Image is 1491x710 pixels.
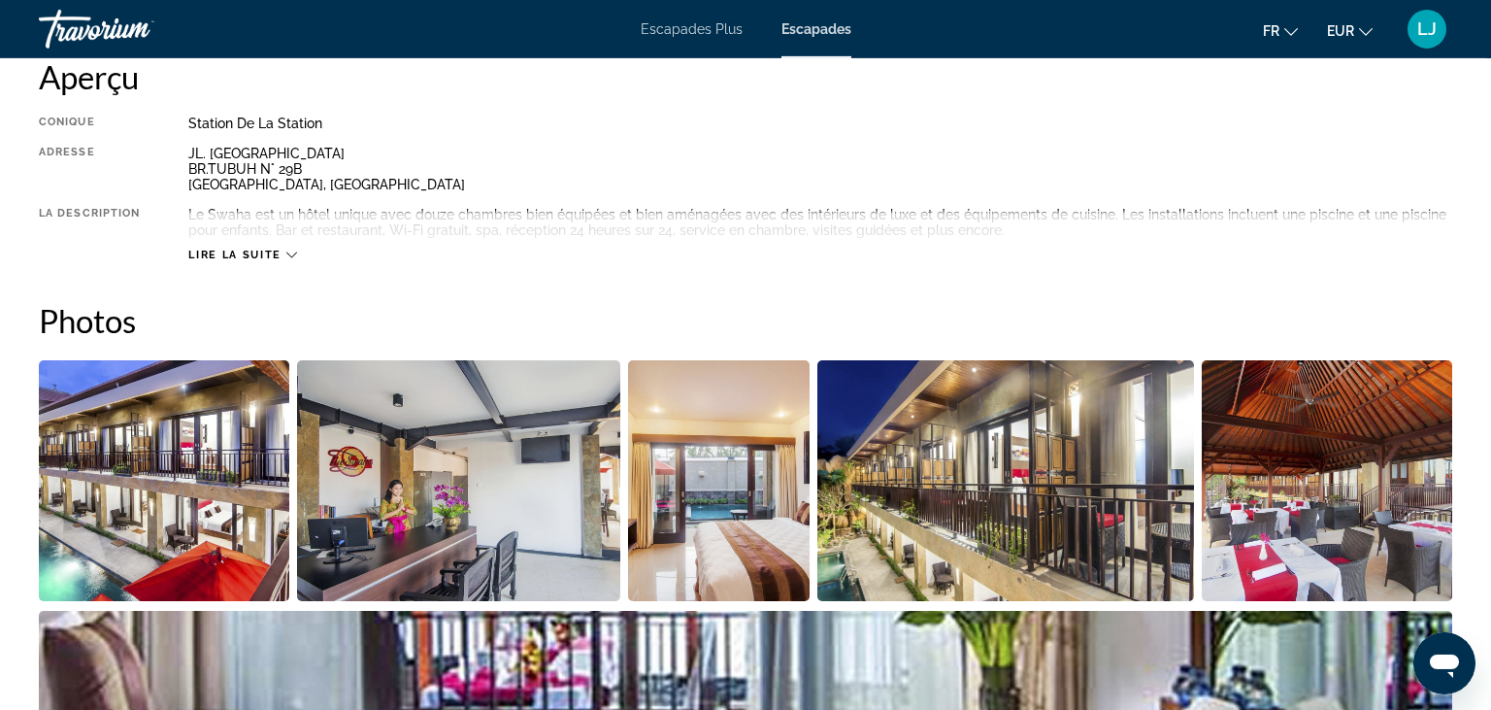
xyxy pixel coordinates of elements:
[1327,17,1373,45] button: Changer de devise
[1417,19,1437,39] span: LJ
[39,207,140,238] div: La description
[1327,23,1354,39] span: EUR
[1263,23,1279,39] span: fr
[641,21,743,37] a: Escapades Plus
[188,146,1452,192] div: JL. [GEOGRAPHIC_DATA] BR.TUBUH N° 29B [GEOGRAPHIC_DATA], [GEOGRAPHIC_DATA]
[817,359,1194,602] button: Ouvrez le curseur d'image en plein écran
[188,249,281,261] span: Lire la suite
[39,146,140,192] div: Adresse
[628,359,811,602] button: Ouvrez le curseur d'image en plein écran
[1263,17,1298,45] button: Changer de langue
[188,248,296,262] button: Lire la suite
[39,4,233,54] a: Travorium
[297,359,620,602] button: Ouvrez le curseur d'image en plein écran
[39,301,1452,340] h2: Photos
[39,116,140,131] div: Conique
[781,21,851,37] a: Escapades
[39,359,289,602] button: Ouvrez le curseur d'image en plein écran
[1202,359,1452,602] button: Ouvrez le curseur d'image en plein écran
[188,207,1452,238] div: Le Swaha est un hôtel unique avec douze chambres bien équipées et bien aménagées avec des intérie...
[1413,632,1475,694] iframe: Bouton de lancement de la fenêtre de messagerie
[188,116,1452,131] div: Station de la station
[39,57,1452,96] h2: Aperçu
[1402,9,1452,50] button: Menu de l'utilisateur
